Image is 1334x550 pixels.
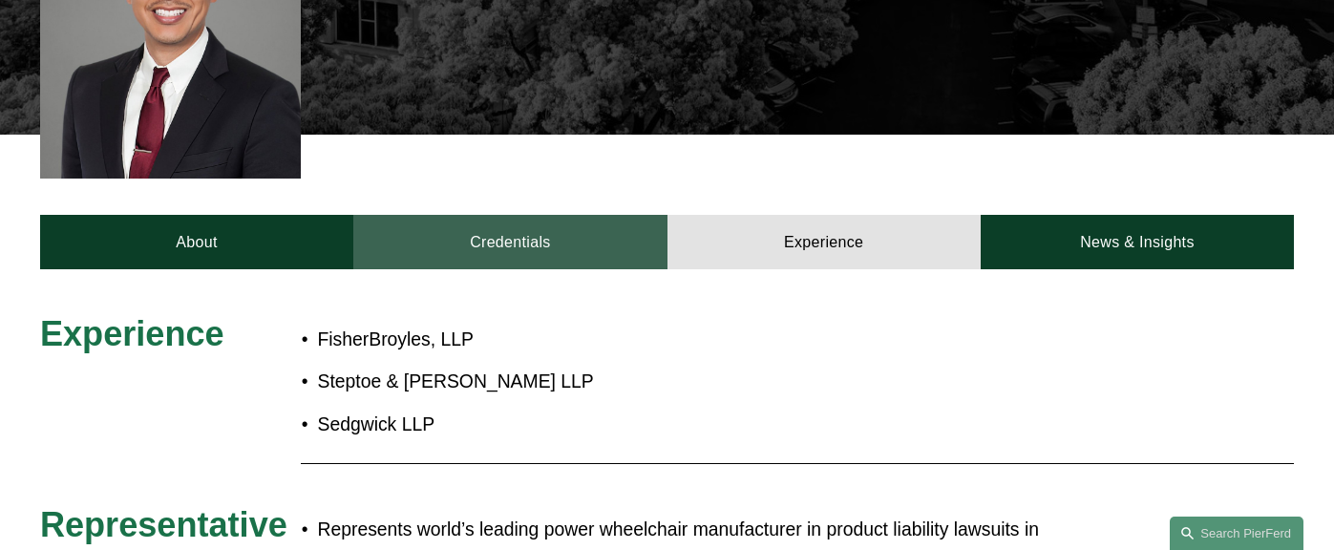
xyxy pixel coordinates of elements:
a: News & Insights [981,215,1294,268]
p: FisherBroyles, LLP [317,323,1136,356]
a: About [40,215,353,268]
a: Credentials [353,215,667,268]
p: Sedgwick LLP [317,408,1136,441]
p: Steptoe & [PERSON_NAME] LLP [317,365,1136,398]
span: Experience [40,314,224,353]
a: Experience [667,215,981,268]
a: Search this site [1170,517,1303,550]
